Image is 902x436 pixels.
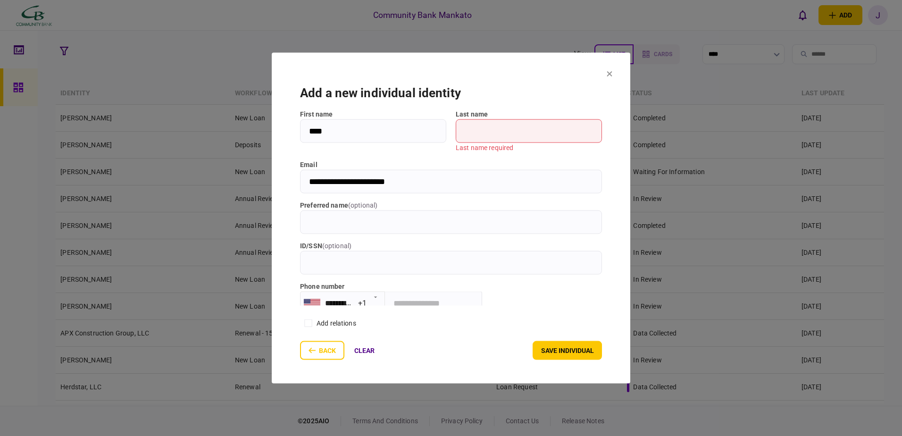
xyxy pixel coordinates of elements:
img: us [304,299,320,307]
input: Last name [456,119,602,143]
span: ( optional ) [322,242,351,250]
input: First name [300,119,446,143]
label: First name [300,109,446,119]
input: ID/SSN [300,251,602,275]
h1: add a new individual identity [300,86,602,100]
div: +1 [358,298,367,309]
div: Last name required [456,143,602,153]
label: Preferred name [300,201,602,210]
span: ( optional ) [348,201,377,209]
label: ID/SSN [300,241,602,251]
button: clear [347,341,382,360]
input: email [300,170,602,193]
input: Preferred name [300,210,602,234]
button: Open [369,290,382,303]
label: Phone number [300,283,345,290]
label: email [300,160,602,170]
div: add relations [317,318,356,328]
button: save individual [533,341,602,360]
label: Last name [456,109,602,119]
